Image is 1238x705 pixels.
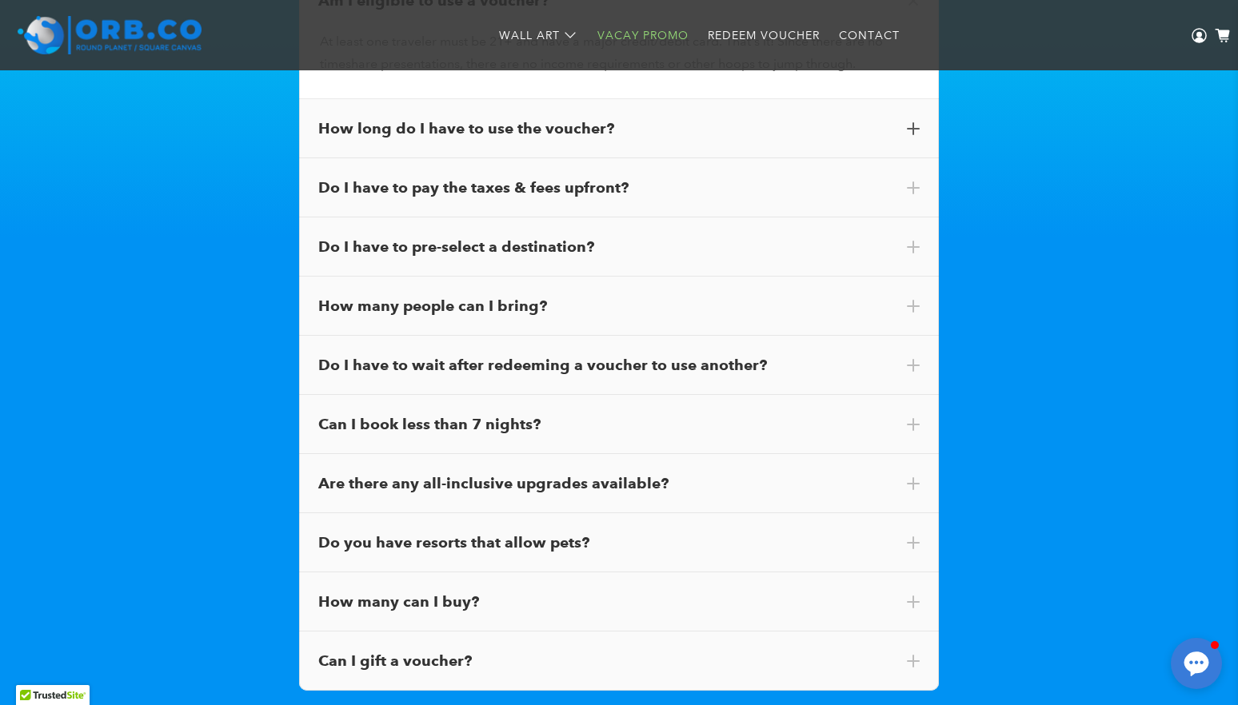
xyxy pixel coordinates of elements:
[1171,638,1222,689] button: Open chat window
[318,296,920,317] div: How many people can I bring?
[318,118,920,139] div: How long do I have to use the voucher?
[299,395,939,454] div: Can I book less than 7 nights?
[698,14,829,57] a: Redeem Voucher
[489,14,588,57] a: Wall Art
[318,355,920,376] div: Do I have to wait after redeeming a voucher to use another?
[299,99,939,158] div: How long do I have to use the voucher?
[829,14,909,57] a: Contact
[318,414,920,435] div: Can I book less than 7 nights?
[318,532,920,553] div: Do you have resorts that allow pets?
[299,336,939,395] div: Do I have to wait after redeeming a voucher to use another?
[299,631,939,691] div: Can I gift a voucher?
[299,454,939,513] div: Are there any all-inclusive upgrades available?
[588,14,698,57] a: Vacay Promo
[299,572,939,631] div: How many can I buy?
[299,158,939,217] div: Do I have to pay the taxes & fees upfront?
[318,651,920,671] div: Can I gift a voucher?
[318,237,920,257] div: Do I have to pre-select a destination?
[299,277,939,336] div: How many people can I bring?
[299,217,939,277] div: Do I have to pre-select a destination?
[299,513,939,572] div: Do you have resorts that allow pets?
[318,177,920,198] div: Do I have to pay the taxes & fees upfront?
[318,591,920,612] div: How many can I buy?
[318,473,920,494] div: Are there any all-inclusive upgrades available?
